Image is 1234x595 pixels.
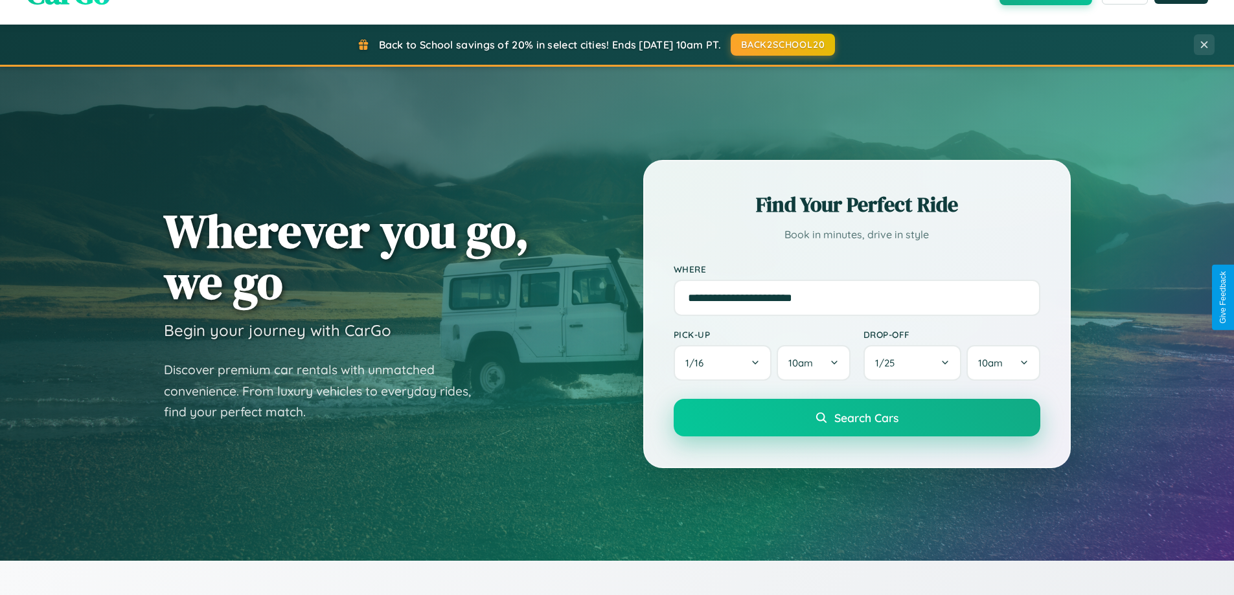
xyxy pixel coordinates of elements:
h1: Wherever you go, we go [164,205,529,308]
p: Discover premium car rentals with unmatched convenience. From luxury vehicles to everyday rides, ... [164,359,488,423]
h3: Begin your journey with CarGo [164,320,391,340]
span: 1 / 16 [685,357,710,369]
p: Book in minutes, drive in style [674,225,1040,244]
label: Pick-up [674,329,851,340]
button: 1/16 [674,345,772,381]
button: 10am [777,345,850,381]
span: Search Cars [834,410,898,425]
span: Back to School savings of 20% in select cities! Ends [DATE] 10am PT. [379,38,721,51]
span: 1 / 25 [875,357,901,369]
h2: Find Your Perfect Ride [674,190,1040,219]
label: Drop-off [863,329,1040,340]
div: Give Feedback [1218,271,1228,324]
button: 1/25 [863,345,962,381]
button: Search Cars [674,399,1040,436]
label: Where [674,264,1040,275]
span: 10am [788,357,813,369]
button: 10am [966,345,1040,381]
button: BACK2SCHOOL20 [731,34,835,56]
span: 10am [978,357,1003,369]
